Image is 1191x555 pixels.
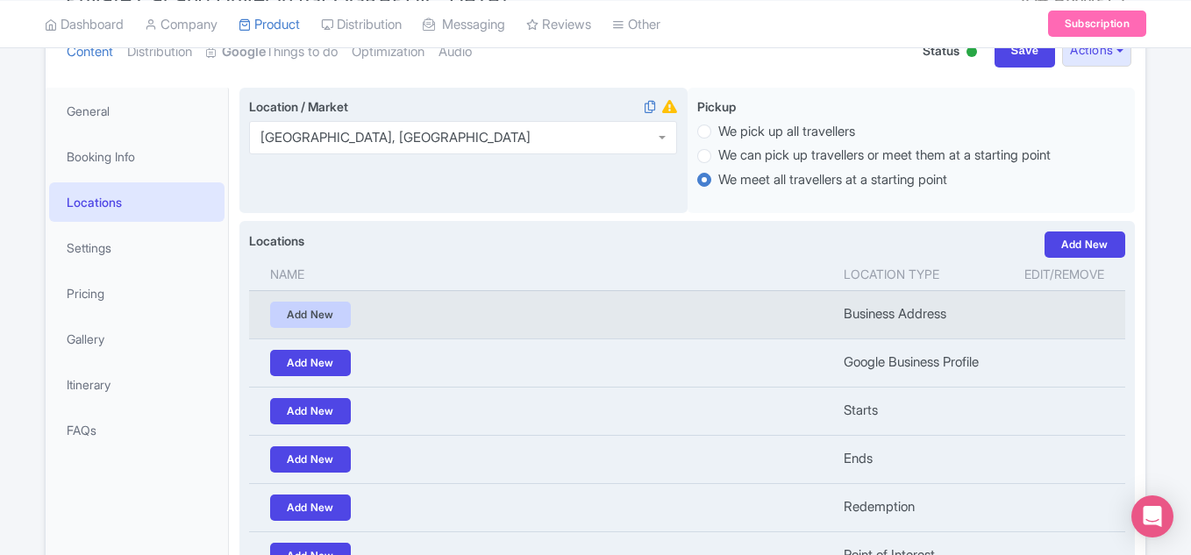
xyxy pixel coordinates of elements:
[249,258,833,291] th: Name
[833,338,1003,387] td: Google Business Profile
[270,495,351,521] a: Add New
[249,99,348,114] span: Location / Market
[49,91,225,131] a: General
[270,446,351,473] a: Add New
[718,146,1051,166] label: We can pick up travellers or meet them at a starting point
[1003,258,1125,291] th: Edit/Remove
[833,483,1003,531] td: Redemption
[963,39,981,67] div: Active
[49,182,225,222] a: Locations
[718,170,947,190] label: We meet all travellers at a starting point
[270,350,351,376] a: Add New
[270,302,351,328] a: Add New
[697,99,736,114] span: Pickup
[222,42,266,62] strong: Google
[49,410,225,450] a: FAQs
[127,25,192,80] a: Distribution
[49,365,225,404] a: Itinerary
[833,387,1003,435] td: Starts
[49,228,225,267] a: Settings
[995,34,1056,68] input: Save
[206,25,338,80] a: GoogleThings to do
[49,274,225,313] a: Pricing
[1045,231,1125,258] a: Add New
[1131,495,1173,537] div: Open Intercom Messenger
[352,25,424,80] a: Optimization
[923,41,959,60] span: Status
[270,398,351,424] a: Add New
[260,130,531,146] div: [GEOGRAPHIC_DATA], [GEOGRAPHIC_DATA]
[833,435,1003,483] td: Ends
[49,137,225,176] a: Booking Info
[1048,11,1146,37] a: Subscription
[67,25,113,80] a: Content
[1062,34,1131,67] button: Actions
[49,319,225,359] a: Gallery
[718,122,855,142] label: We pick up all travellers
[439,25,472,80] a: Audio
[249,231,304,250] label: Locations
[833,290,1003,338] td: Business Address
[833,258,1003,291] th: Location type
